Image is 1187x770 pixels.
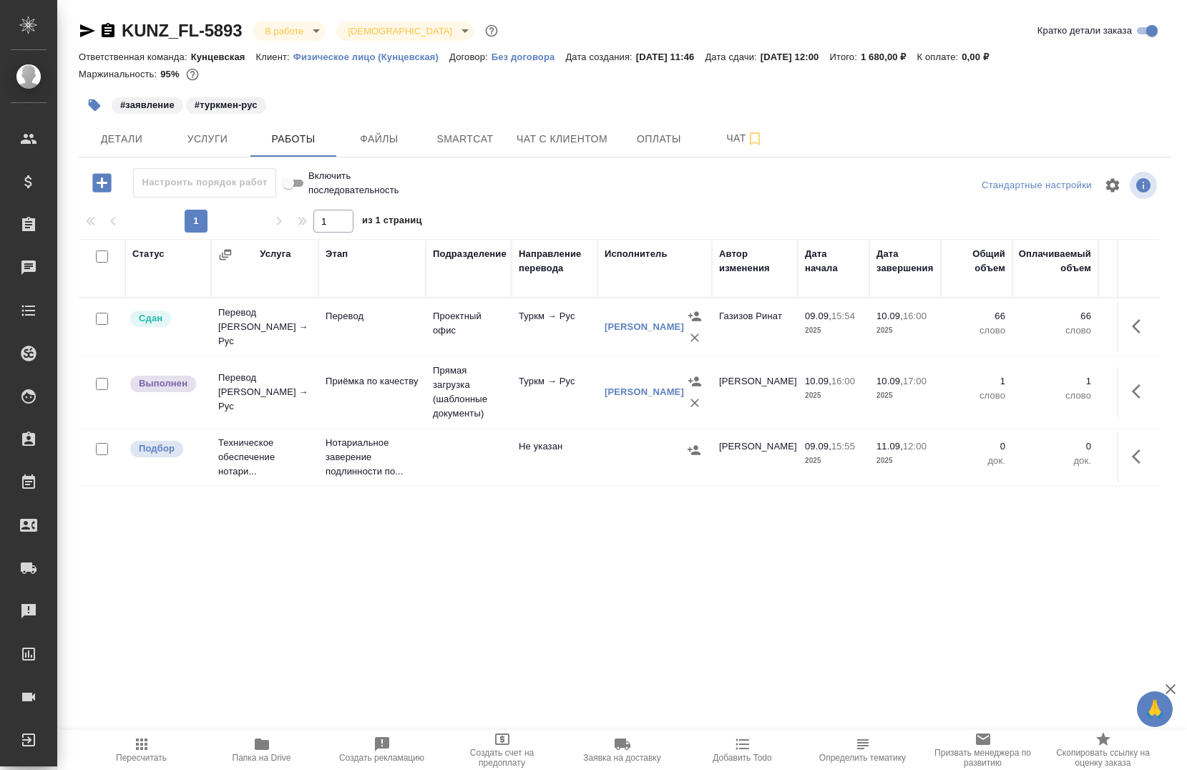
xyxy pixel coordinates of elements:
[173,130,242,148] span: Услуги
[99,22,117,39] button: Скопировать ссылку
[79,22,96,39] button: Скопировать ссылку для ЯМессенджера
[1105,389,1163,403] p: RUB
[256,52,293,62] p: Клиент:
[426,356,512,428] td: Прямая загрузка (шаблонные документы)
[625,130,693,148] span: Оплаты
[712,302,798,352] td: Газизов Ринат
[805,454,862,468] p: 2025
[120,98,175,112] p: #заявление
[129,439,204,459] div: Можно подбирать исполнителей
[1043,730,1163,770] button: Скопировать ссылку на оценку заказа
[948,374,1005,389] p: 1
[948,439,1005,454] p: 0
[339,753,424,763] span: Создать рекламацию
[948,309,1005,323] p: 66
[1123,439,1158,474] button: Здесь прячутся важные кнопки
[831,311,855,321] p: 15:54
[191,52,256,62] p: Кунцевская
[1130,172,1160,199] span: Посмотреть информацию
[1037,24,1132,38] span: Кратко детали заказа
[583,753,660,763] span: Заявка на доставку
[861,52,917,62] p: 1 680,00 ₽
[831,441,855,452] p: 15:55
[605,386,684,397] a: [PERSON_NAME]
[805,247,862,276] div: Дата начала
[343,25,456,37] button: [DEMOGRAPHIC_DATA]
[1123,309,1158,343] button: Здесь прячутся важные кнопки
[211,429,318,486] td: Техническое обеспечение нотари...
[79,89,110,121] button: Добавить тэг
[932,748,1035,768] span: Призвать менеджера по развитию
[308,169,426,198] span: Включить последовательность
[195,98,258,112] p: #туркмен-рус
[512,432,597,482] td: Не указан
[605,247,668,261] div: Исполнитель
[512,302,597,352] td: Туркм → Рус
[129,309,204,328] div: Менеджер проверил работу исполнителя, передает ее на следующий этап
[819,753,906,763] span: Определить тематику
[512,367,597,417] td: Туркм → Рус
[903,376,927,386] p: 17:00
[923,730,1043,770] button: Призвать менеджера по развитию
[139,442,175,456] p: Подбор
[805,311,831,321] p: 09.09,
[684,306,705,327] button: Назначить
[683,439,705,461] button: Назначить
[492,52,566,62] p: Без договора
[211,364,318,421] td: Перевод [PERSON_NAME] → Рус
[1143,694,1167,724] span: 🙏
[1019,247,1091,276] div: Оплачиваемый объем
[260,25,308,37] button: В работе
[449,52,492,62] p: Договор:
[326,374,419,389] p: Приёмка по качеству
[116,753,167,763] span: Пересчитать
[876,247,934,276] div: Дата завершения
[712,367,798,417] td: [PERSON_NAME]
[1105,439,1163,454] p: 0
[160,69,182,79] p: 95%
[829,52,860,62] p: Итого:
[805,441,831,452] p: 09.09,
[1137,691,1173,727] button: 🙏
[683,730,803,770] button: Добавить Todo
[1105,309,1163,323] p: 1
[336,21,473,41] div: В работе
[426,302,512,352] td: Проектный офис
[87,130,156,148] span: Детали
[805,376,831,386] p: 10.09,
[293,52,449,62] p: Физическое лицо (Кунцевская)
[684,371,705,392] button: Назначить
[713,753,771,763] span: Добавить Todo
[259,130,328,148] span: Работы
[1123,374,1158,409] button: Здесь прячутся важные кнопки
[962,52,1000,62] p: 0,00 ₽
[345,130,414,148] span: Файлы
[876,323,934,338] p: 2025
[876,311,903,321] p: 10.09,
[876,454,934,468] p: 2025
[1020,439,1091,454] p: 0
[442,730,562,770] button: Создать счет на предоплату
[211,298,318,356] td: Перевод [PERSON_NAME] → Рус
[565,52,635,62] p: Дата создания:
[684,392,705,414] button: Удалить
[82,730,202,770] button: Пересчитать
[876,389,934,403] p: 2025
[139,376,187,391] p: Выполнен
[917,52,962,62] p: К оплате:
[1095,168,1130,203] span: Настроить таблицу
[876,441,903,452] p: 11.09,
[562,730,683,770] button: Заявка на доставку
[322,730,442,770] button: Создать рекламацию
[1105,323,1163,338] p: RUB
[719,247,791,276] div: Автор изменения
[1105,454,1163,468] p: RUB
[948,247,1005,276] div: Общий объем
[710,130,779,147] span: Чат
[636,52,705,62] p: [DATE] 11:46
[712,432,798,482] td: [PERSON_NAME]
[233,753,291,763] span: Папка на Drive
[684,327,705,349] button: Удалить
[1105,374,1163,389] p: 0,08
[202,730,322,770] button: Папка на Drive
